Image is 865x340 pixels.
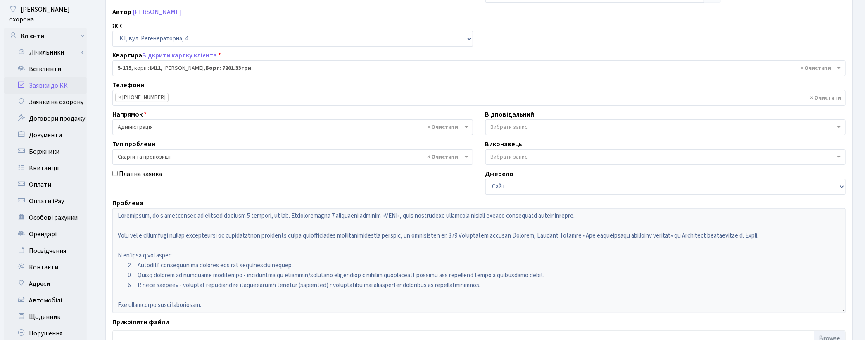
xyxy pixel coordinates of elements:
b: 1411 [149,64,161,72]
label: Квартира [112,50,221,60]
label: Виконавець [485,139,523,149]
span: <b>5-175</b>, корп.: <b>1411</b>, Росковшенко Анатолій Юрійович, <b>Борг: 7201.33грн.</b> [112,60,846,76]
label: Автор [112,7,131,17]
a: Контакти [4,259,87,276]
label: Джерело [485,169,514,179]
a: Адреси [4,276,87,292]
b: 5-175 [118,64,131,72]
label: Напрямок [112,109,147,119]
a: Посвідчення [4,243,87,259]
label: Прикріпити файли [112,317,169,327]
a: Договори продажу [4,110,87,127]
a: Оплати [4,176,87,193]
label: ЖК [112,21,122,31]
a: Відкрити картку клієнта [142,51,217,60]
label: Тип проблеми [112,139,155,149]
a: Всі клієнти [4,61,87,77]
a: Орендарі [4,226,87,243]
textarea: Loremipsum, do s ametconsec ad elitsed doeiusm 5 tempori, ut lab. Etdoloremagna 7 aliquaeni admin... [112,208,846,313]
label: Платна заявка [119,169,162,179]
a: Автомобілі [4,292,87,309]
span: Вибрати запис [491,123,528,131]
span: Скарги та пропозиції [112,149,473,165]
a: Документи [4,127,87,143]
span: × [118,93,121,102]
a: [PERSON_NAME] [133,7,182,17]
label: Відповідальний [485,109,535,119]
span: Видалити всі елементи [800,64,831,72]
label: Телефони [112,80,144,90]
a: Особові рахунки [4,209,87,226]
span: Адміністрація [118,123,463,131]
b: Борг: 7201.33грн. [205,64,253,72]
span: Видалити всі елементи [428,153,459,161]
a: Лічильники [10,44,87,61]
a: Оплати iPay [4,193,87,209]
label: Проблема [112,198,143,208]
a: [PERSON_NAME] охорона [4,1,87,28]
li: (063) 252-17-08 [115,93,169,102]
span: Адміністрація [112,119,473,135]
a: Квитанції [4,160,87,176]
span: Видалити всі елементи [810,94,841,102]
a: Клієнти [4,28,87,44]
a: Заявки на охорону [4,94,87,110]
span: Видалити всі елементи [428,123,459,131]
span: Скарги та пропозиції [118,153,463,161]
span: Вибрати запис [491,153,528,161]
a: Боржники [4,143,87,160]
a: Щоденник [4,309,87,325]
a: Заявки до КК [4,77,87,94]
span: <b>5-175</b>, корп.: <b>1411</b>, Росковшенко Анатолій Юрійович, <b>Борг: 7201.33грн.</b> [118,64,835,72]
